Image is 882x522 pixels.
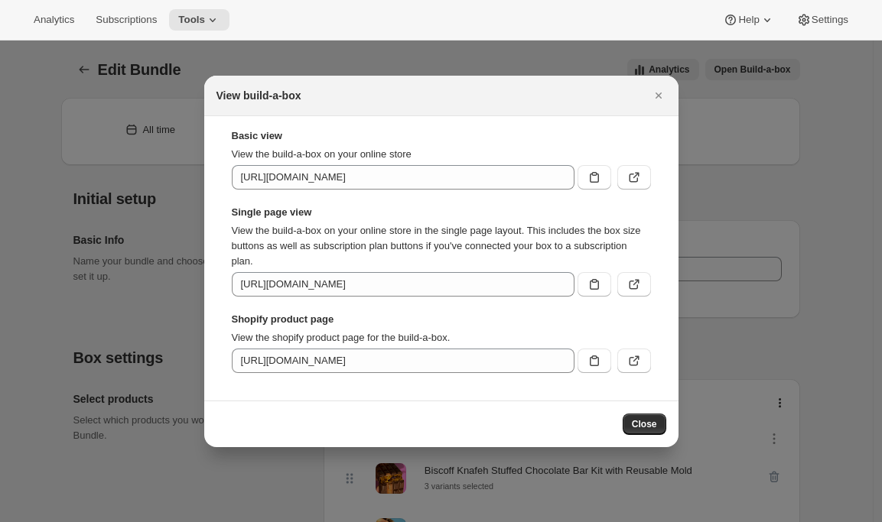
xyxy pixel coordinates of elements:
button: Tools [169,9,229,31]
p: View the shopify product page for the build-a-box. [232,330,651,345]
h2: View build-a-box [216,88,301,103]
p: View the build-a-box on your online store in the single page layout. This includes the box size b... [232,223,651,269]
button: Settings [787,9,858,31]
strong: Single page view [232,205,651,220]
span: Tools [178,14,205,26]
p: View the build-a-box on your online store [232,147,651,162]
span: Analytics [34,14,74,26]
button: Close [648,85,669,106]
span: Help [738,14,759,26]
button: Close [623,413,666,435]
span: Close [632,418,657,430]
button: Analytics [24,9,83,31]
span: Settings [812,14,848,26]
strong: Basic view [232,128,651,144]
strong: Shopify product page [232,312,651,327]
button: Help [714,9,783,31]
span: Subscriptions [96,14,157,26]
button: Subscriptions [86,9,166,31]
